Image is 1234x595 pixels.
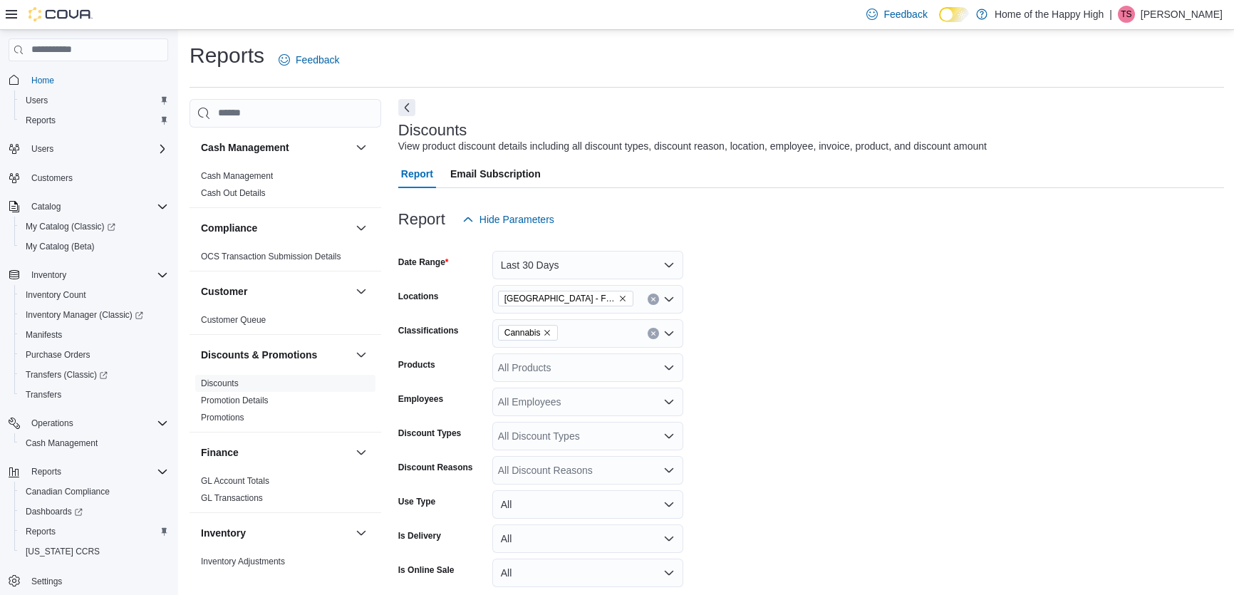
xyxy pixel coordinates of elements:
[201,314,266,326] span: Customer Queue
[201,526,246,540] h3: Inventory
[201,573,317,584] span: Inventory by Product Historical
[26,115,56,126] span: Reports
[398,122,467,139] h3: Discounts
[190,167,381,207] div: Cash Management
[20,306,149,324] a: Inventory Manager (Classic)
[201,187,266,199] span: Cash Out Details
[1121,6,1131,23] span: TS
[20,366,168,383] span: Transfers (Classic)
[398,257,449,268] label: Date Range
[26,506,83,517] span: Dashboards
[14,217,174,237] a: My Catalog (Classic)
[26,438,98,449] span: Cash Management
[20,306,168,324] span: Inventory Manager (Classic)
[201,557,285,566] a: Inventory Adjustments
[201,412,244,423] span: Promotions
[20,112,168,129] span: Reports
[201,221,350,235] button: Compliance
[504,291,616,306] span: [GEOGRAPHIC_DATA] - Fire & Flower
[20,503,168,520] span: Dashboards
[353,524,370,542] button: Inventory
[1118,6,1135,23] div: Travis Smith
[498,325,559,341] span: Cannabis
[663,465,675,476] button: Open list of options
[492,524,683,553] button: All
[398,99,415,116] button: Next
[201,140,289,155] h3: Cash Management
[398,291,439,302] label: Locations
[20,386,67,403] a: Transfers
[201,445,239,460] h3: Finance
[20,483,168,500] span: Canadian Compliance
[201,188,266,198] a: Cash Out Details
[26,389,61,400] span: Transfers
[492,251,683,279] button: Last 30 Days
[26,198,168,215] span: Catalog
[26,95,48,106] span: Users
[883,7,927,21] span: Feedback
[20,503,88,520] a: Dashboards
[20,238,100,255] a: My Catalog (Beta)
[201,252,341,262] a: OCS Transaction Submission Details
[26,241,95,252] span: My Catalog (Beta)
[618,294,627,303] button: Remove Strathmore - Pine Centre - Fire & Flower from selection in this group
[26,546,100,557] span: [US_STATE] CCRS
[3,139,174,159] button: Users
[20,366,113,383] a: Transfers (Classic)
[26,140,59,157] button: Users
[31,201,61,212] span: Catalog
[190,375,381,432] div: Discounts & Promotions
[543,328,551,337] button: Remove Cannabis from selection in this group
[190,248,381,271] div: Compliance
[939,7,969,22] input: Dark Mode
[663,294,675,305] button: Open list of options
[14,285,174,305] button: Inventory Count
[190,41,264,70] h1: Reports
[450,160,541,188] span: Email Subscription
[26,463,67,480] button: Reports
[26,463,168,480] span: Reports
[14,522,174,542] button: Reports
[201,140,350,155] button: Cash Management
[201,395,269,406] span: Promotion Details
[26,140,168,157] span: Users
[201,526,350,540] button: Inventory
[20,238,168,255] span: My Catalog (Beta)
[398,325,459,336] label: Classifications
[479,212,554,227] span: Hide Parameters
[3,462,174,482] button: Reports
[14,305,174,325] a: Inventory Manager (Classic)
[201,315,266,325] a: Customer Queue
[14,433,174,453] button: Cash Management
[190,472,381,512] div: Finance
[26,170,78,187] a: Customers
[20,286,92,304] a: Inventory Count
[31,418,73,429] span: Operations
[401,160,433,188] span: Report
[20,326,168,343] span: Manifests
[201,348,317,362] h3: Discounts & Promotions
[26,415,168,432] span: Operations
[201,171,273,181] a: Cash Management
[14,90,174,110] button: Users
[3,570,174,591] button: Settings
[663,362,675,373] button: Open list of options
[26,349,90,361] span: Purchase Orders
[201,476,269,486] a: GL Account Totals
[31,75,54,86] span: Home
[26,72,60,89] a: Home
[26,329,62,341] span: Manifests
[28,7,93,21] img: Cova
[353,139,370,156] button: Cash Management
[201,348,350,362] button: Discounts & Promotions
[14,345,174,365] button: Purchase Orders
[20,286,168,304] span: Inventory Count
[20,523,168,540] span: Reports
[26,573,68,590] a: Settings
[201,493,263,503] a: GL Transactions
[26,221,115,232] span: My Catalog (Classic)
[20,112,61,129] a: Reports
[14,365,174,385] a: Transfers (Classic)
[201,251,341,262] span: OCS Transaction Submission Details
[201,378,239,388] a: Discounts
